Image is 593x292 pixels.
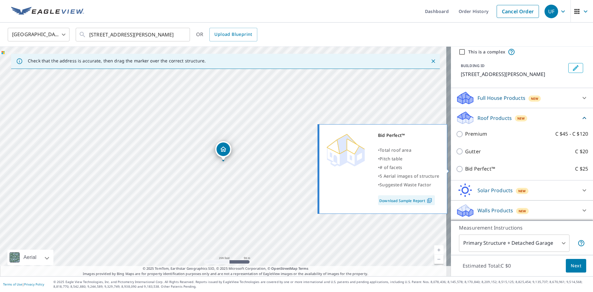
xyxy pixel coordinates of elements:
[10,10,15,15] img: logo_orange.svg
[298,266,309,271] a: Terms
[459,235,570,252] div: Primary Structure + Detached Garage
[477,187,513,194] p: Solar Products
[566,259,586,273] button: Next
[456,91,588,105] div: Full House ProductsNew
[578,239,585,247] span: Your report will include the primary structure and a detached garage if one exists.
[434,255,444,264] a: Current Level 17, Zoom Out
[22,250,38,265] div: Aerial
[459,224,585,231] p: Measurement Instructions
[378,146,439,154] div: •
[468,49,505,55] label: This is a complex
[271,266,297,271] a: OpenStreetMap
[380,156,402,162] span: Pitch table
[214,31,252,38] span: Upload Blueprint
[53,280,590,289] p: © 2025 Eagle View Technologies, Inc. and Pictometry International Corp. All Rights Reserved. Repo...
[7,250,53,265] div: Aerial
[10,16,15,21] img: website_grey.svg
[378,154,439,163] div: •
[16,16,68,21] div: Domain: [DOMAIN_NAME]
[11,7,84,16] img: EV Logo
[324,131,367,168] img: Premium
[518,188,526,193] span: New
[568,63,583,73] button: Edit building 1
[497,5,539,18] a: Cancel Order
[571,262,581,270] span: Next
[380,164,402,170] span: # of facets
[545,5,558,18] div: UF
[380,182,431,188] span: Suggested Waste Factor
[434,245,444,255] a: Current Level 17, Zoom In
[196,28,257,41] div: OR
[61,36,66,41] img: tab_keywords_by_traffic_grey.svg
[519,209,526,214] span: New
[456,183,588,198] div: Solar ProductsNew
[24,282,44,286] a: Privacy Policy
[429,57,437,65] button: Close
[380,147,411,153] span: Total roof area
[555,130,588,138] p: C $45 - C $120
[378,195,435,205] a: Download Sample Report
[477,207,513,214] p: Walls Products
[17,10,30,15] div: v 4.0.25
[458,259,516,273] p: Estimated Total: C $0
[575,165,588,173] p: C $25
[89,26,177,43] input: Search by address or latitude-longitude
[3,282,44,286] p: |
[456,203,588,218] div: Walls ProductsNew
[3,282,22,286] a: Terms of Use
[425,198,434,203] img: Pdf Icon
[215,141,231,160] div: Dropped pin, building 1, Residential property, 116 PLEASANT PARK RD W BROOKS AB T1R1H5
[378,131,439,140] div: Bid Perfect™
[23,36,55,40] div: Domain Overview
[378,172,439,180] div: •
[465,165,495,173] p: Bid Perfect™
[378,180,439,189] div: •
[28,58,206,64] p: Check that the address is accurate, then drag the marker over the correct structure.
[477,114,512,122] p: Roof Products
[531,96,539,101] span: New
[17,36,22,41] img: tab_domain_overview_orange.svg
[461,70,566,78] p: [STREET_ADDRESS][PERSON_NAME]
[209,28,257,41] a: Upload Blueprint
[456,111,588,125] div: Roof ProductsNew
[380,173,439,179] span: 5 Aerial images of structure
[8,26,69,43] div: [GEOGRAPHIC_DATA]
[378,163,439,172] div: •
[517,116,525,121] span: New
[477,94,525,102] p: Full House Products
[575,148,588,155] p: C $20
[143,266,309,271] span: © 2025 TomTom, Earthstar Geographics SIO, © 2025 Microsoft Corporation, ©
[465,148,481,155] p: Gutter
[461,63,485,68] p: BUILDING ID
[68,36,104,40] div: Keywords by Traffic
[465,130,487,138] p: Premium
